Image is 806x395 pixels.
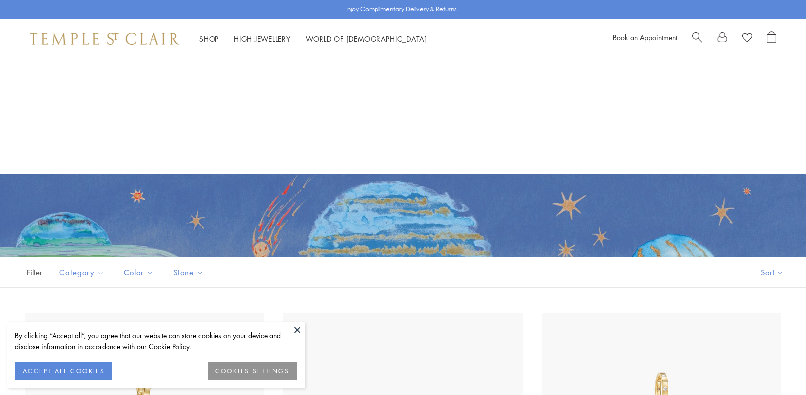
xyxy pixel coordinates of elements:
[692,31,702,46] a: Search
[208,362,297,380] button: COOKIES SETTINGS
[756,348,796,385] iframe: Gorgias live chat messenger
[739,257,806,287] button: Show sort by
[54,266,111,279] span: Category
[52,261,111,283] button: Category
[306,34,427,44] a: World of [DEMOGRAPHIC_DATA]World of [DEMOGRAPHIC_DATA]
[742,31,752,46] a: View Wishlist
[166,261,211,283] button: Stone
[234,34,291,44] a: High JewelleryHigh Jewellery
[344,4,457,14] p: Enjoy Complimentary Delivery & Returns
[15,362,112,380] button: ACCEPT ALL COOKIES
[199,34,219,44] a: ShopShop
[119,266,161,279] span: Color
[116,261,161,283] button: Color
[613,32,677,42] a: Book an Appointment
[168,266,211,279] span: Stone
[30,33,179,45] img: Temple St. Clair
[767,31,776,46] a: Open Shopping Bag
[199,33,427,45] nav: Main navigation
[15,330,297,352] div: By clicking “Accept all”, you agree that our website can store cookies on your device and disclos...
